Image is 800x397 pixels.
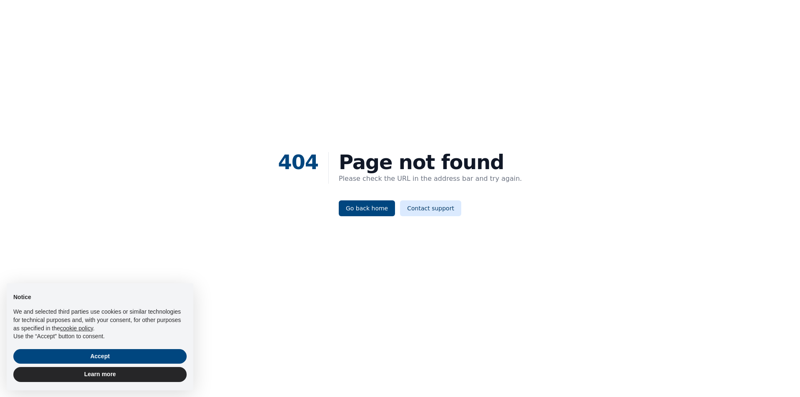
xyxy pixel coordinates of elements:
[339,200,395,216] a: Go back home
[339,152,522,172] h1: Page not found
[13,367,187,382] button: Learn more
[339,174,522,184] p: Please check the URL in the address bar and try again.
[60,325,93,332] a: cookie policy
[13,349,187,364] button: Accept
[400,200,461,216] a: Contact support
[278,152,318,216] p: 404
[13,308,187,332] p: We and selected third parties use cookies or similar technologies for technical purposes and, wit...
[13,293,187,302] h2: Notice
[13,332,187,341] p: Use the “Accept” button to consent.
